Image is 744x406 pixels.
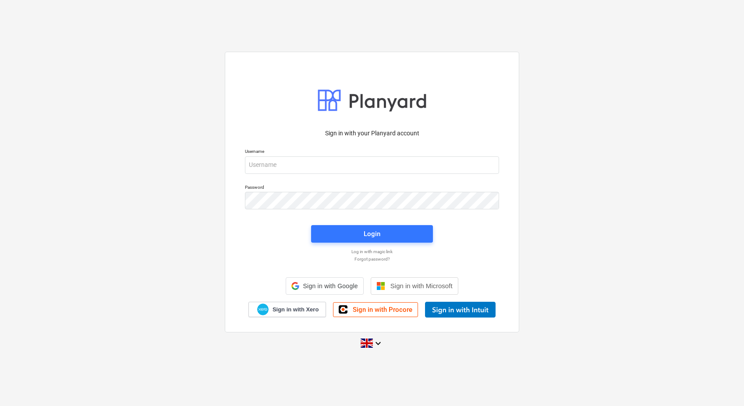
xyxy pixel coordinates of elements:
a: Sign in with Xero [248,302,326,317]
p: Password [245,184,499,192]
a: Forgot password? [241,256,503,262]
img: Xero logo [257,304,269,315]
span: Sign in with Xero [273,306,319,314]
span: Sign in with Google [303,282,358,289]
input: Username [245,156,499,174]
a: Log in with magic link [241,249,503,254]
p: Sign in with your Planyard account [245,129,499,138]
span: Sign in with Microsoft [390,282,453,289]
div: Sign in with Google [286,277,363,295]
p: Username [245,148,499,156]
div: Login [364,228,380,240]
button: Login [311,225,433,243]
i: keyboard_arrow_down [373,338,383,349]
img: Microsoft logo [376,282,385,290]
span: Sign in with Procore [353,306,412,314]
a: Sign in with Procore [333,302,418,317]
